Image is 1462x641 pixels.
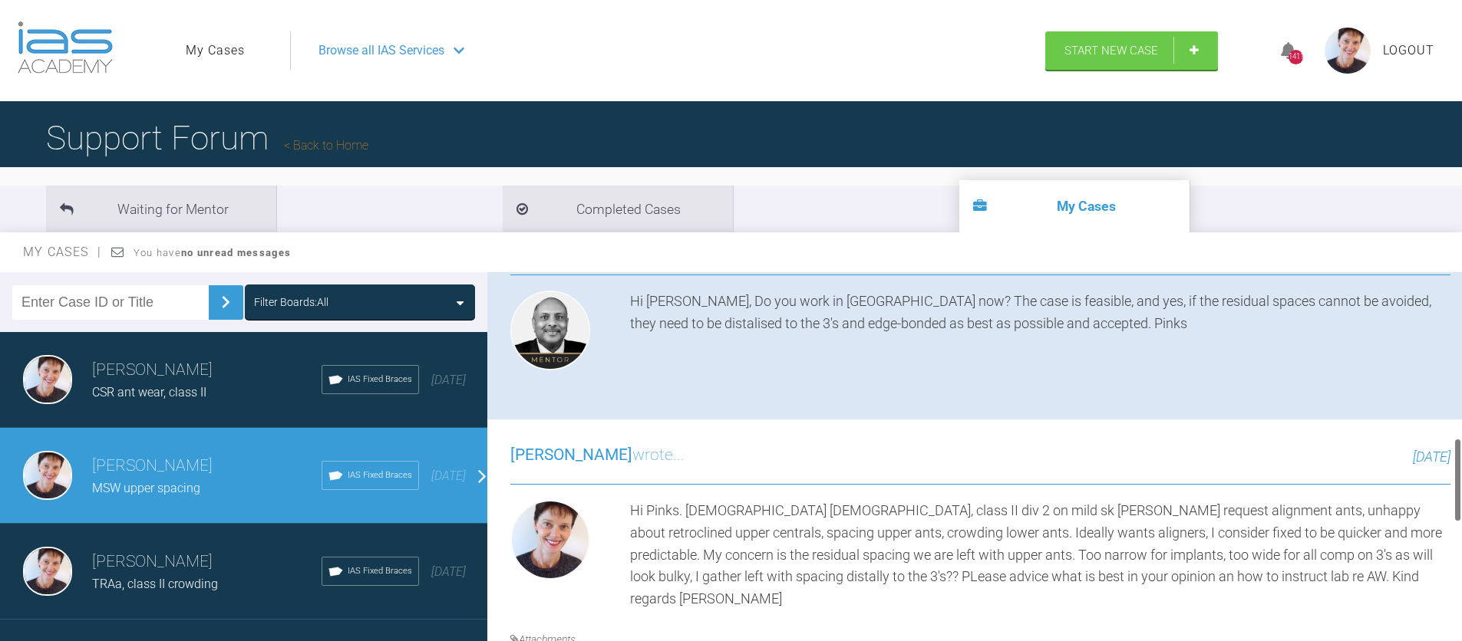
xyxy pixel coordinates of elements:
input: Enter Case ID or Title [12,285,209,320]
a: Back to Home [284,138,368,153]
li: My Cases [959,180,1190,232]
span: Start New Case [1064,44,1158,58]
img: Kirsten Andersen [23,451,72,500]
span: IAS Fixed Braces [348,468,412,482]
span: [PERSON_NAME] [510,445,632,464]
div: Filter Boards: All [254,294,328,311]
span: TRAa, class II crowding [92,577,218,591]
span: IAS Fixed Braces [348,373,412,386]
img: Kirsten Andersen [23,355,72,404]
img: chevronRight.28bd32b0.svg [213,290,238,314]
div: Hi [PERSON_NAME], Do you work in [GEOGRAPHIC_DATA] now? The case is feasible, and yes, if the res... [630,291,1450,376]
h3: [PERSON_NAME] [92,549,322,575]
a: Logout [1383,41,1434,61]
span: You have [134,247,291,258]
div: 1411 [1289,50,1303,64]
span: CSR ant wear, class II [92,385,206,399]
span: IAS Fixed Braces [348,564,412,578]
span: MSW upper spacing [92,481,200,495]
a: My Cases [186,41,245,61]
h3: [PERSON_NAME] [92,357,322,383]
li: Waiting for Mentor [46,186,276,232]
span: [DATE] [431,373,466,387]
h1: Support Forum [46,111,368,165]
span: My Cases [23,245,102,259]
h3: [PERSON_NAME] [92,453,322,479]
img: logo-light.3e3ef733.png [18,21,113,74]
span: [DATE] [431,468,466,483]
img: Kirsten Andersen [23,547,72,596]
span: Browse all IAS Services [318,41,444,61]
img: Utpalendu Bose [510,291,590,370]
img: profile.png [1325,28,1371,74]
strong: no unread messages [181,247,291,258]
span: [DATE] [1413,449,1450,465]
a: Start New Case [1045,31,1218,70]
h3: wrote... [510,442,685,468]
li: Completed Cases [503,186,733,232]
span: [DATE] [431,564,466,579]
div: Hi Pinks. [DEMOGRAPHIC_DATA] [DEMOGRAPHIC_DATA], class II div 2 on mild sk [PERSON_NAME] request ... [630,500,1450,610]
img: Kirsten Andersen [510,500,590,580]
